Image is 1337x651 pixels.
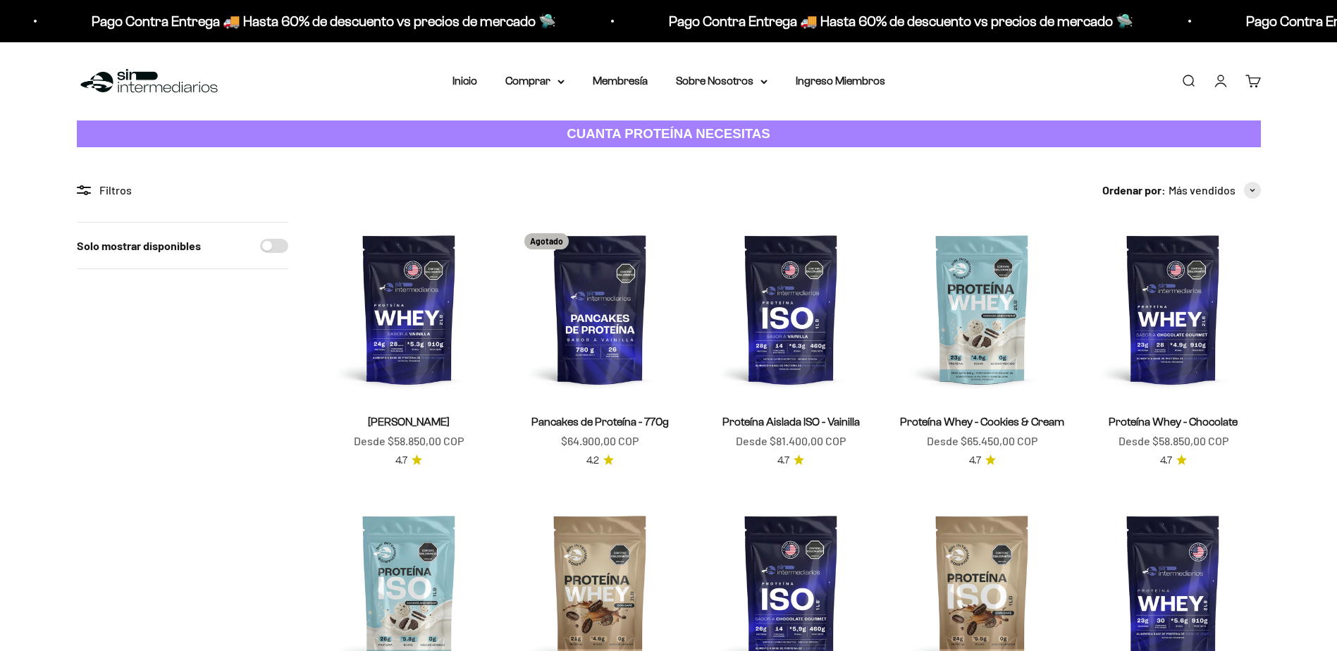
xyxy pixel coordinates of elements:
[92,10,556,32] p: Pago Contra Entrega 🚚 Hasta 60% de descuento vs precios de mercado 🛸
[777,453,804,469] a: 4.74.7 de 5.0 estrellas
[395,453,407,469] span: 4.7
[927,432,1037,450] sale-price: Desde $65.450,00 COP
[77,120,1261,148] a: CUANTA PROTEÍNA NECESITAS
[354,432,464,450] sale-price: Desde $58.850,00 COP
[452,75,477,87] a: Inicio
[736,432,846,450] sale-price: Desde $81.400,00 COP
[77,237,201,255] label: Solo mostrar disponibles
[969,453,996,469] a: 4.74.7 de 5.0 estrellas
[531,416,669,428] a: Pancakes de Proteína - 770g
[586,453,599,469] span: 4.2
[505,72,565,90] summary: Comprar
[1169,181,1261,199] button: Más vendidos
[777,453,789,469] span: 4.7
[676,72,768,90] summary: Sobre Nosotros
[593,75,648,87] a: Membresía
[900,416,1064,428] a: Proteína Whey - Cookies & Cream
[1119,432,1228,450] sale-price: Desde $58.850,00 COP
[722,416,860,428] a: Proteína Aislada ISO - Vainilla
[561,432,639,450] sale-price: $64.900,00 COP
[1169,181,1236,199] span: Más vendidos
[1160,453,1187,469] a: 4.74.7 de 5.0 estrellas
[77,181,288,199] div: Filtros
[969,453,981,469] span: 4.7
[796,75,885,87] a: Ingreso Miembros
[1109,416,1238,428] a: Proteína Whey - Chocolate
[567,126,770,141] strong: CUANTA PROTEÍNA NECESITAS
[368,416,450,428] a: [PERSON_NAME]
[1160,453,1172,469] span: 4.7
[586,453,614,469] a: 4.24.2 de 5.0 estrellas
[395,453,422,469] a: 4.74.7 de 5.0 estrellas
[1102,181,1166,199] span: Ordenar por:
[669,10,1133,32] p: Pago Contra Entrega 🚚 Hasta 60% de descuento vs precios de mercado 🛸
